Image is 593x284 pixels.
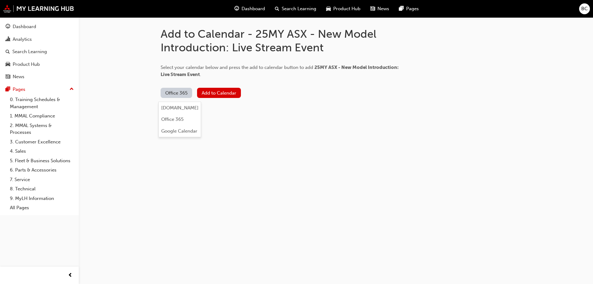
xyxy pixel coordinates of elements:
[365,2,394,15] a: news-iconNews
[399,5,404,13] span: pages-icon
[2,59,76,70] a: Product Hub
[270,2,321,15] a: search-iconSearch Learning
[2,84,76,95] button: Pages
[275,5,279,13] span: search-icon
[13,73,24,80] div: News
[13,61,40,68] div: Product Hub
[234,5,239,13] span: guage-icon
[6,62,10,67] span: car-icon
[326,5,331,13] span: car-icon
[161,128,197,135] div: Google Calendar
[159,102,201,114] button: [DOMAIN_NAME]
[3,5,74,13] img: mmal
[159,125,201,137] button: Google Calendar
[69,85,74,93] span: up-icon
[7,175,76,184] a: 7. Service
[242,5,265,12] span: Dashboard
[2,20,76,84] button: DashboardAnalyticsSearch LearningProduct HubNews
[7,203,76,213] a: All Pages
[6,74,10,80] span: news-icon
[394,2,424,15] a: pages-iconPages
[161,104,199,112] div: [DOMAIN_NAME]
[13,36,32,43] div: Analytics
[7,146,76,156] a: 4. Sales
[12,48,47,55] div: Search Learning
[2,71,76,83] a: News
[159,114,201,125] button: Office 365
[6,24,10,30] span: guage-icon
[7,165,76,175] a: 6. Parts & Accessories
[6,87,10,92] span: pages-icon
[377,5,389,12] span: News
[370,5,375,13] span: news-icon
[7,184,76,194] a: 8. Technical
[7,156,76,166] a: 5. Fleet & Business Solutions
[13,86,25,93] div: Pages
[579,3,590,14] button: BC
[7,137,76,147] a: 3. Customer Excellence
[2,46,76,57] a: Search Learning
[197,88,241,98] button: Add to Calendar
[161,65,399,77] span: Select your calendar below and press the add to calendar button to add .
[321,2,365,15] a: car-iconProduct Hub
[7,95,76,111] a: 0. Training Schedules & Management
[2,21,76,32] a: Dashboard
[161,88,192,98] button: Office 365
[7,194,76,203] a: 9. MyLH Information
[161,116,183,123] div: Office 365
[282,5,316,12] span: Search Learning
[581,5,588,12] span: BC
[6,49,10,55] span: search-icon
[161,65,399,77] span: 25MY ASX - New Model Introduction: Live Stream Event
[406,5,419,12] span: Pages
[7,111,76,121] a: 1. MMAL Compliance
[6,37,10,42] span: chart-icon
[68,272,73,279] span: prev-icon
[13,23,36,30] div: Dashboard
[161,27,408,54] h1: Add to Calendar - 25MY ASX - New Model Introduction: Live Stream Event
[7,121,76,137] a: 2. MMAL Systems & Processes
[2,34,76,45] a: Analytics
[333,5,360,12] span: Product Hub
[229,2,270,15] a: guage-iconDashboard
